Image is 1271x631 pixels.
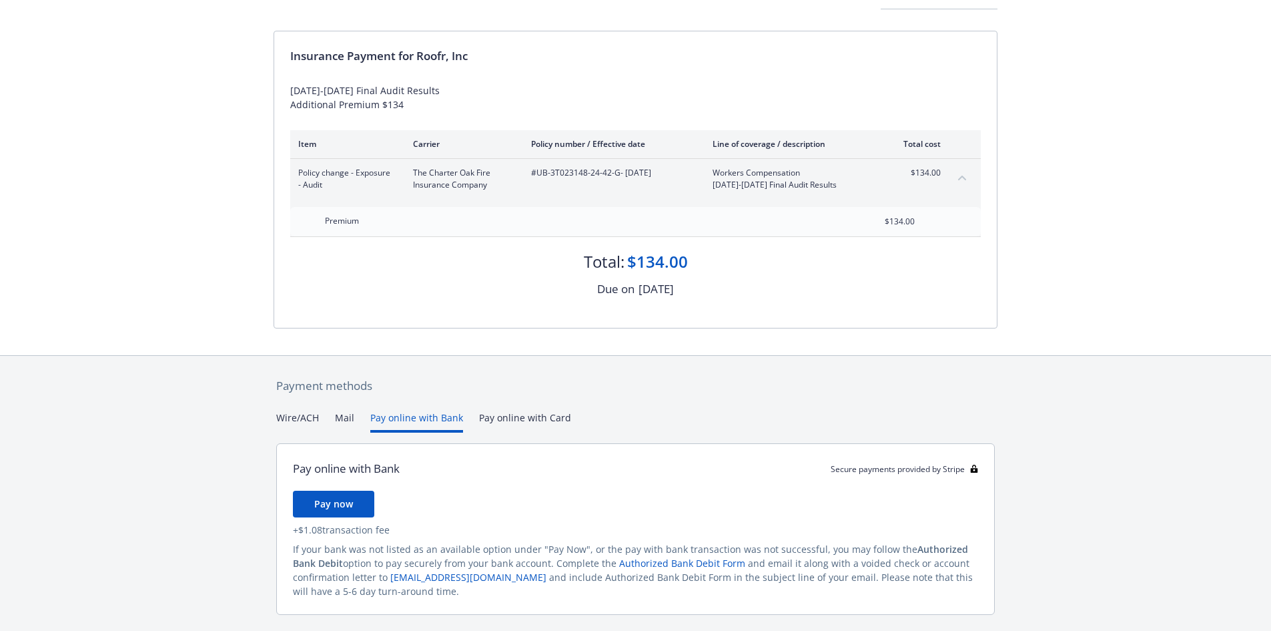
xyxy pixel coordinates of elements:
[276,377,995,395] div: Payment methods
[951,167,973,188] button: collapse content
[276,411,319,433] button: Wire/ACH
[639,280,674,298] div: [DATE]
[293,491,374,517] button: Pay now
[325,215,359,226] span: Premium
[713,167,869,179] span: Workers Compensation
[619,557,745,570] a: Authorized Bank Debit Form
[335,411,354,433] button: Mail
[713,138,869,150] div: Line of coverage / description
[413,138,510,150] div: Carrier
[831,463,978,475] div: Secure payments provided by Stripe
[298,167,392,191] span: Policy change - Exposure - Audit
[290,83,981,112] div: [DATE]-[DATE] Final Audit Results Additional Premium $134
[531,138,691,150] div: Policy number / Effective date
[413,167,510,191] span: The Charter Oak Fire Insurance Company
[290,47,981,65] div: Insurance Payment for Roofr, Inc
[531,167,691,179] span: #UB-3T023148-24-42-G - [DATE]
[293,523,978,537] div: + $1.08 transaction fee
[293,542,978,598] div: If your bank was not listed as an available option under "Pay Now", or the pay with bank transact...
[290,159,981,199] div: Policy change - Exposure - AuditThe Charter Oak Fire Insurance Company#UB-3T023148-24-42-G- [DATE...
[713,179,869,191] span: [DATE]-[DATE] Final Audit Results
[597,280,634,298] div: Due on
[370,411,463,433] button: Pay online with Bank
[390,571,546,584] a: [EMAIL_ADDRESS][DOMAIN_NAME]
[314,497,353,510] span: Pay now
[293,543,968,570] span: Authorized Bank Debit
[836,212,923,232] input: 0.00
[891,138,941,150] div: Total cost
[298,138,392,150] div: Item
[891,167,941,179] span: $134.00
[713,167,869,191] span: Workers Compensation[DATE]-[DATE] Final Audit Results
[479,411,571,433] button: Pay online with Card
[584,250,624,273] div: Total:
[293,460,400,477] div: Pay online with Bank
[627,250,688,273] div: $134.00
